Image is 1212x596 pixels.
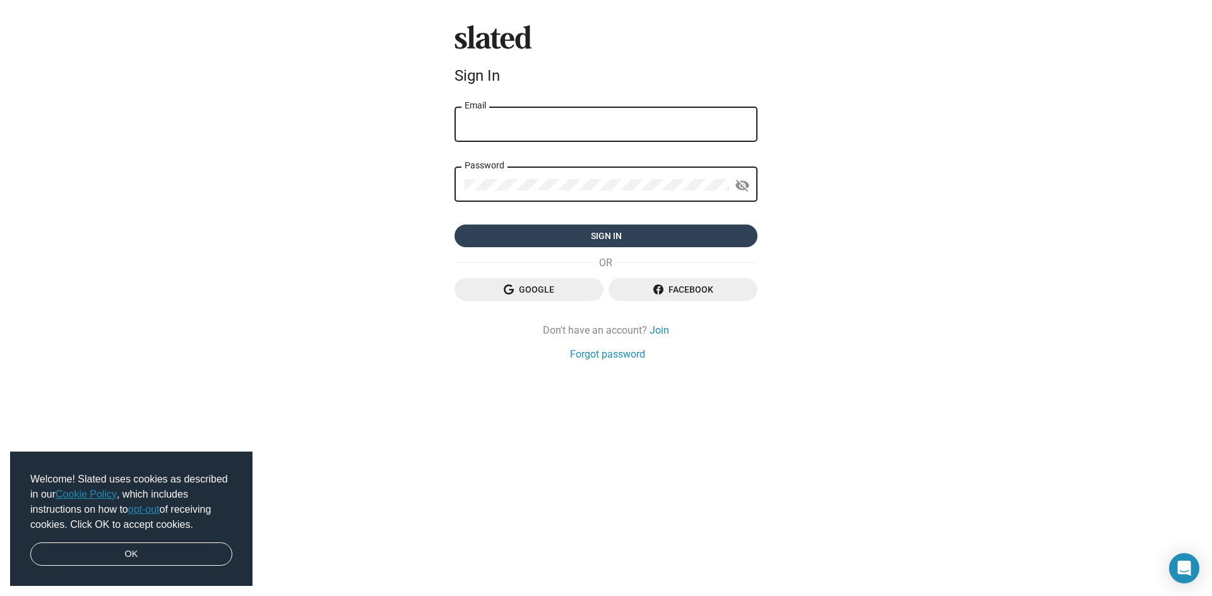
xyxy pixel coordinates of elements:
[465,278,593,301] span: Google
[56,489,117,500] a: Cookie Policy
[730,173,755,198] button: Show password
[609,278,757,301] button: Facebook
[454,278,603,301] button: Google
[735,176,750,196] mat-icon: visibility_off
[454,324,757,337] div: Don't have an account?
[10,452,252,587] div: cookieconsent
[1169,553,1199,583] div: Open Intercom Messenger
[454,225,757,247] button: Sign in
[570,348,645,361] a: Forgot password
[465,225,747,247] span: Sign in
[30,472,232,532] span: Welcome! Slated uses cookies as described in our , which includes instructions on how to of recei...
[30,542,232,566] a: dismiss cookie message
[454,67,757,85] div: Sign In
[619,278,747,301] span: Facebook
[454,25,757,90] sl-branding: Sign In
[128,504,160,515] a: opt-out
[650,324,669,337] a: Join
